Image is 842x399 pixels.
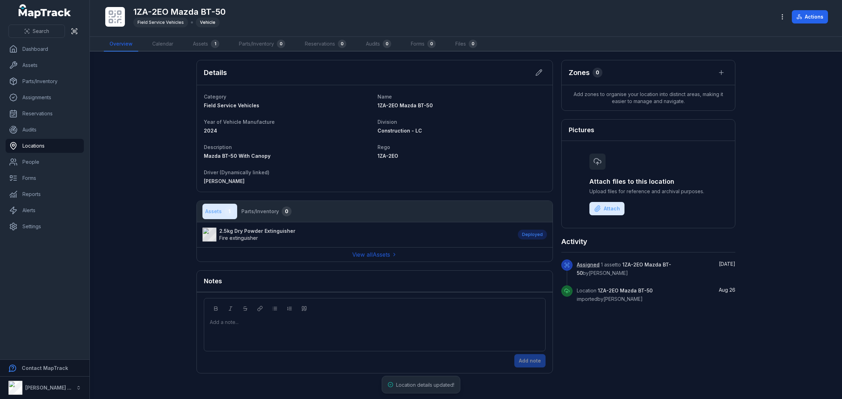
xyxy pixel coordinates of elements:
[204,102,259,108] span: Field Service Vehicles
[299,37,352,52] a: Reservations0
[719,261,735,267] span: [DATE]
[377,94,392,100] span: Name
[589,177,707,187] h3: Attach files to this location
[225,207,234,216] div: 1
[561,237,587,246] h2: Activity
[6,155,84,169] a: People
[211,40,219,48] div: 1
[352,250,397,259] a: View allAssets
[204,153,270,159] span: Mazda BT-50 With Canopy
[792,10,828,23] button: Actions
[589,202,624,215] button: Attach
[138,20,184,25] span: Field Service Vehicles
[6,42,84,56] a: Dashboard
[469,40,477,48] div: 0
[6,74,84,88] a: Parts/Inventory
[204,276,222,286] h3: Notes
[33,28,49,35] span: Search
[204,94,226,100] span: Category
[133,6,226,18] h1: 1ZA-2EO Mazda BT-50
[6,203,84,217] a: Alerts
[204,178,372,185] a: [PERSON_NAME]
[104,37,138,52] a: Overview
[6,187,84,201] a: Reports
[6,139,84,153] a: Locations
[204,144,232,150] span: Description
[6,90,84,104] a: Assignments
[719,261,735,267] time: 9/23/2025, 9:28:37 AM
[25,385,74,391] strong: [PERSON_NAME] Air
[518,230,547,239] div: Deployed
[204,68,227,77] h2: Details
[338,40,346,48] div: 0
[577,262,671,276] span: 1ZA-2EO Mazda BT-50
[219,235,258,241] span: Fire extinguisher
[577,261,600,268] a: Assigned
[239,204,294,219] button: Parts/Inventory0
[204,128,217,134] span: 2024
[196,18,220,27] div: Vehicle
[204,169,269,175] span: Driver (Dynamically linked)
[6,58,84,72] a: Assets
[204,119,275,125] span: Year of Vehicle Manufacture
[377,153,398,159] span: 1ZA-2EO
[8,25,65,38] button: Search
[427,40,436,48] div: 0
[593,68,602,77] div: 0
[589,188,707,195] span: Upload files for reference and archival purposes.
[562,85,735,110] span: Add zones to organise your location into distinct areas, making it easier to manage and navigate.
[377,102,433,108] span: 1ZA-2EO Mazda BT-50
[147,37,179,52] a: Calendar
[360,37,397,52] a: Audits0
[6,123,84,137] a: Audits
[569,68,590,77] h2: Zones
[187,37,225,52] a: Assets1
[577,288,653,302] span: Location imported by [PERSON_NAME]
[277,40,285,48] div: 0
[377,144,390,150] span: Rego
[377,119,397,125] span: Division
[22,365,68,371] strong: Contact MapTrack
[219,228,295,235] strong: 2.5kg Dry Powder Extinguisher
[719,287,735,293] span: Aug 26
[405,37,441,52] a: Forms0
[383,40,391,48] div: 0
[19,4,71,18] a: MapTrack
[202,228,511,242] a: 2.5kg Dry Powder ExtinguisherFire extinguisher
[202,204,237,219] button: Assets1
[450,37,483,52] a: Files0
[6,171,84,185] a: Forms
[569,125,594,135] h3: Pictures
[396,382,454,388] span: Location details updated!
[233,37,291,52] a: Parts/Inventory0
[6,107,84,121] a: Reservations
[282,207,292,216] div: 0
[6,219,84,234] a: Settings
[377,128,422,134] span: Construction - LC
[719,287,735,293] time: 8/26/2025, 5:47:04 PM
[598,288,653,293] span: 1ZA-2EO Mazda BT-50
[577,262,671,276] span: 1 asset to by [PERSON_NAME]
